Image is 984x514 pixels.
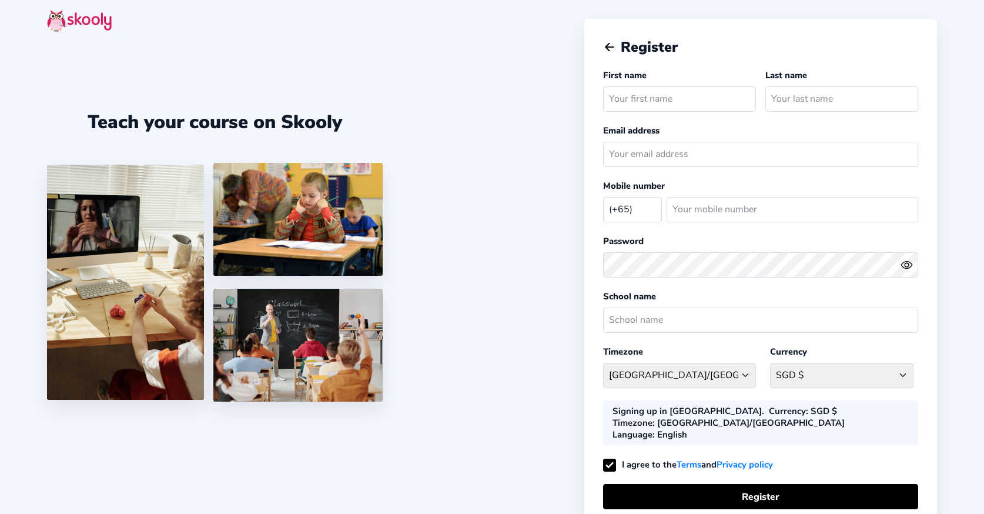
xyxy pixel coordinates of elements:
[613,417,652,429] b: Timezone
[613,429,687,440] div: : English
[901,259,913,271] ion-icon: eye outline
[47,165,204,400] img: 1.jpg
[603,142,918,167] input: Your email address
[613,405,764,417] div: Signing up in [GEOGRAPHIC_DATA].
[769,405,837,417] div: : SGD $
[677,458,701,472] a: Terms
[603,125,660,136] label: Email address
[667,197,918,222] input: Your mobile number
[603,180,665,192] label: Mobile number
[717,458,773,472] a: Privacy policy
[603,346,643,358] label: Timezone
[603,235,644,247] label: Password
[901,259,918,271] button: eye outlineeye off outline
[47,9,112,32] img: skooly-logo.png
[603,41,616,54] button: arrow back outline
[603,291,656,302] label: School name
[613,429,652,440] b: Language
[765,69,807,81] label: Last name
[621,38,678,56] span: Register
[770,346,807,358] label: Currency
[613,417,845,429] div: : [GEOGRAPHIC_DATA]/[GEOGRAPHIC_DATA]
[47,109,383,135] div: Teach your course on Skooly
[603,308,918,333] input: School name
[213,289,383,402] img: 5.png
[603,484,918,509] button: Register
[603,86,756,112] input: Your first name
[603,459,773,470] label: I agree to the and
[213,163,383,276] img: 4.png
[603,69,647,81] label: First name
[765,86,918,112] input: Your last name
[769,405,806,417] b: Currency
